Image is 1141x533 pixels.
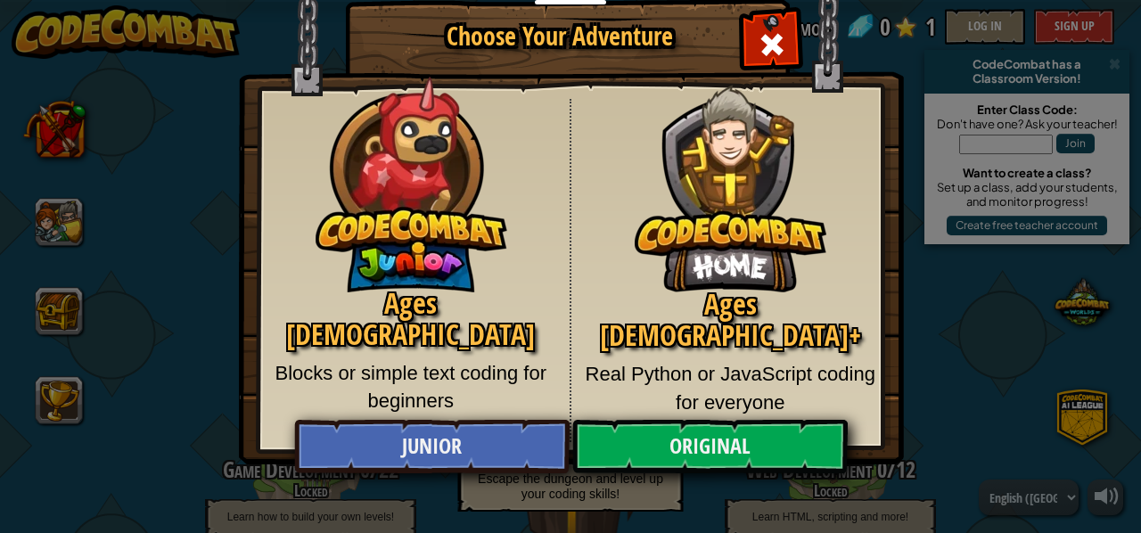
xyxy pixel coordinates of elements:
[572,420,847,473] a: Original
[377,23,743,51] h1: Choose Your Adventure
[635,58,826,292] img: CodeCombat Original hero character
[743,14,800,70] div: Close modal
[585,289,877,351] h2: Ages [DEMOGRAPHIC_DATA]+
[266,288,556,350] h2: Ages [DEMOGRAPHIC_DATA]
[294,420,569,473] a: Junior
[316,65,507,292] img: CodeCombat Junior hero character
[585,360,877,416] p: Real Python or JavaScript coding for everyone
[266,359,556,415] p: Blocks or simple text coding for beginners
